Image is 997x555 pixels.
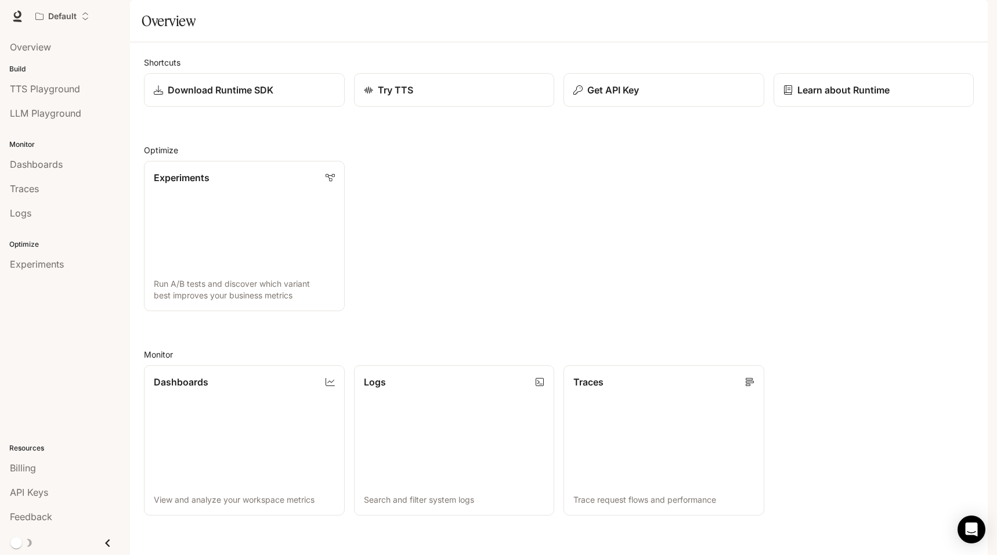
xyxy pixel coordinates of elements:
h2: Shortcuts [144,56,974,69]
a: DashboardsView and analyze your workspace metrics [144,365,345,516]
button: Get API Key [563,73,764,107]
a: LogsSearch and filter system logs [354,365,555,516]
p: Trace request flows and performance [573,494,754,506]
a: Learn about Runtime [774,73,974,107]
p: Learn about Runtime [797,83,890,97]
button: Open workspace menu [30,5,95,28]
a: TracesTrace request flows and performance [563,365,764,516]
p: Logs [364,375,386,389]
p: Try TTS [378,83,413,97]
h2: Monitor [144,348,974,361]
p: Search and filter system logs [364,494,545,506]
div: Open Intercom Messenger [958,516,985,543]
p: Get API Key [587,83,639,97]
p: Default [48,12,77,21]
p: Experiments [154,171,209,185]
p: Run A/B tests and discover which variant best improves your business metrics [154,278,335,301]
p: View and analyze your workspace metrics [154,494,335,506]
a: Download Runtime SDK [144,73,345,107]
h2: Optimize [144,144,974,156]
h1: Overview [142,9,196,33]
a: ExperimentsRun A/B tests and discover which variant best improves your business metrics [144,161,345,311]
p: Dashboards [154,375,208,389]
a: Try TTS [354,73,555,107]
p: Traces [573,375,604,389]
p: Download Runtime SDK [168,83,273,97]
